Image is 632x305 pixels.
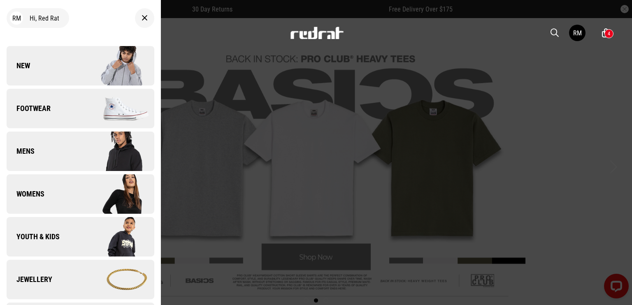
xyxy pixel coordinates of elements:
img: Company [80,216,154,257]
span: Mens [7,146,35,156]
a: Mens Company [7,132,154,171]
img: Company [80,88,154,129]
img: Redrat logo [290,27,344,39]
a: Jewellery Company [7,260,154,299]
span: Youth & Kids [7,232,60,242]
a: New Company [7,46,154,85]
div: RM [10,12,23,25]
img: Company [80,259,154,300]
div: 4 [608,31,610,37]
img: Company [80,45,154,86]
a: Youth & Kids Company [7,217,154,256]
span: Womens [7,189,44,199]
a: Footwear Company [7,89,154,128]
img: Company [80,131,154,172]
a: 4 [602,29,610,37]
button: Open LiveChat chat widget [7,3,31,28]
span: New [7,61,30,71]
a: Womens Company [7,174,154,214]
img: Company [80,173,154,215]
div: RM [573,29,582,37]
div: Hi, Red Rat [7,8,69,28]
span: Jewellery [7,275,52,284]
span: Footwear [7,104,51,113]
